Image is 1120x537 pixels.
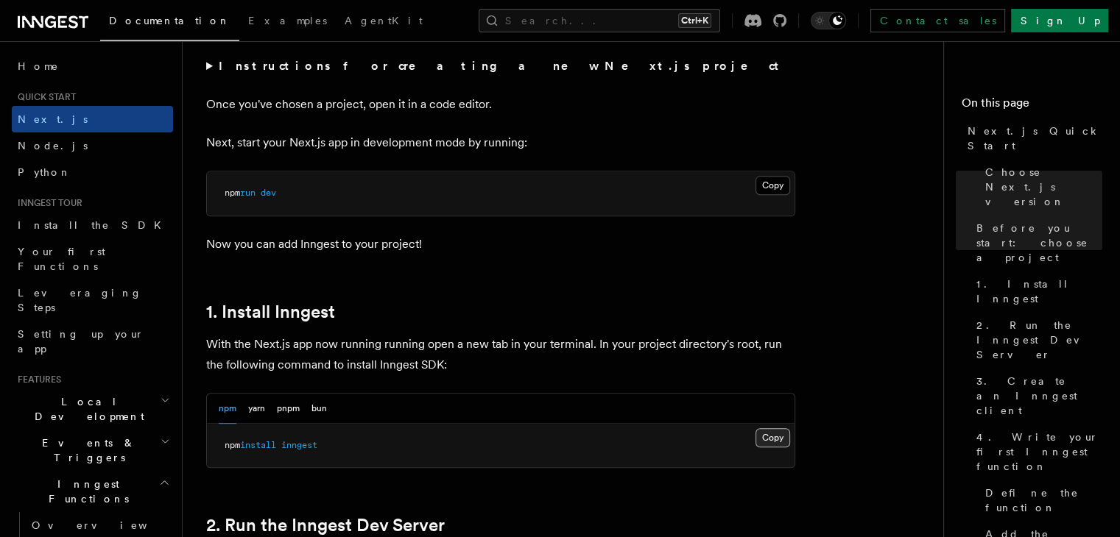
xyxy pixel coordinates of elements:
[12,388,173,430] button: Local Development
[479,9,720,32] button: Search...Ctrl+K
[206,234,795,255] p: Now you can add Inngest to your project!
[985,486,1102,515] span: Define the function
[206,132,795,153] p: Next, start your Next.js app in development mode by running:
[248,394,265,424] button: yarn
[109,15,230,26] span: Documentation
[206,94,795,115] p: Once you've chosen a project, open it in a code editor.
[311,394,327,424] button: bun
[240,188,256,198] span: run
[976,221,1102,265] span: Before you start: choose a project
[18,140,88,152] span: Node.js
[225,188,240,198] span: npm
[18,287,142,313] span: Leveraging Steps
[100,4,239,41] a: Documentation
[971,215,1102,271] a: Before you start: choose a project
[12,435,161,465] span: Events & Triggers
[18,246,105,272] span: Your first Functions
[18,328,144,355] span: Setting up your app
[985,165,1102,209] span: Choose Next.js version
[12,91,76,103] span: Quick start
[12,430,173,471] button: Events & Triggers
[18,219,170,231] span: Install the SDK
[756,428,790,447] button: Copy
[206,302,335,322] a: 1. Install Inngest
[18,166,71,178] span: Python
[12,280,173,321] a: Leveraging Steps
[12,477,159,506] span: Inngest Functions
[219,394,236,424] button: npm
[12,321,173,362] a: Setting up your app
[12,197,82,209] span: Inngest tour
[1011,9,1108,32] a: Sign Up
[239,4,336,40] a: Examples
[971,312,1102,368] a: 2. Run the Inngest Dev Server
[971,271,1102,312] a: 1. Install Inngest
[12,374,61,385] span: Features
[277,394,300,424] button: pnpm
[678,13,711,28] kbd: Ctrl+K
[12,159,173,185] a: Python
[206,334,795,375] p: With the Next.js app now running running open a new tab in your terminal. In your project directo...
[979,159,1102,215] a: Choose Next.js version
[18,113,88,125] span: Next.js
[345,15,423,26] span: AgentKit
[206,515,445,536] a: 2. Run the Inngest Dev Server
[979,480,1102,521] a: Define the function
[976,430,1102,474] span: 4. Write your first Inngest function
[811,12,846,29] button: Toggle dark mode
[971,368,1102,424] a: 3. Create an Inngest client
[336,4,432,40] a: AgentKit
[12,53,173,79] a: Home
[976,374,1102,418] span: 3. Create an Inngest client
[12,238,173,280] a: Your first Functions
[248,15,327,26] span: Examples
[756,176,790,195] button: Copy
[240,440,276,450] span: install
[219,59,785,73] strong: Instructions for creating a new Next.js project
[976,318,1102,362] span: 2. Run the Inngest Dev Server
[12,132,173,159] a: Node.js
[12,394,161,424] span: Local Development
[32,519,183,531] span: Overview
[962,94,1102,118] h4: On this page
[18,59,59,74] span: Home
[281,440,317,450] span: inngest
[12,212,173,238] a: Install the SDK
[225,440,240,450] span: npm
[870,9,1005,32] a: Contact sales
[12,471,173,512] button: Inngest Functions
[962,118,1102,159] a: Next.js Quick Start
[206,56,795,77] summary: Instructions for creating a new Next.js project
[976,277,1102,306] span: 1. Install Inngest
[968,124,1102,153] span: Next.js Quick Start
[261,188,276,198] span: dev
[12,106,173,132] a: Next.js
[971,424,1102,480] a: 4. Write your first Inngest function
